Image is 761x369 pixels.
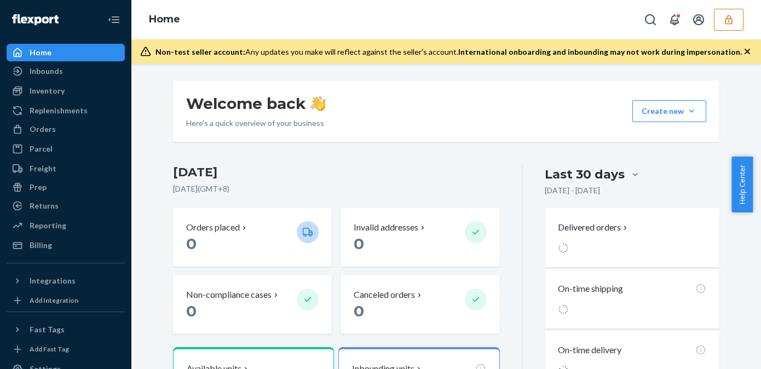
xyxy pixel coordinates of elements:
[30,240,52,251] div: Billing
[7,82,125,100] a: Inventory
[558,282,623,295] p: On-time shipping
[7,44,125,61] a: Home
[30,200,59,211] div: Returns
[30,344,69,354] div: Add Fast Tag
[7,321,125,338] button: Fast Tags
[7,102,125,119] a: Replenishments
[341,275,499,334] button: Canceled orders 0
[30,296,78,305] div: Add Integration
[30,182,47,193] div: Prep
[7,217,125,234] a: Reporting
[155,47,245,56] span: Non-test seller account:
[140,4,189,36] ol: breadcrumbs
[103,9,125,31] button: Close Navigation
[30,163,56,174] div: Freight
[7,140,125,158] a: Parcel
[354,234,364,253] span: 0
[458,47,742,56] span: International onboarding and inbounding may not work during impersonation.
[7,197,125,215] a: Returns
[7,120,125,138] a: Orders
[731,157,753,212] button: Help Center
[12,14,59,25] img: Flexport logo
[341,208,499,267] button: Invalid addresses 0
[7,343,125,356] a: Add Fast Tag
[173,164,500,181] h3: [DATE]
[30,275,76,286] div: Integrations
[186,289,272,301] p: Non-compliance cases
[7,160,125,177] a: Freight
[558,221,630,234] button: Delivered orders
[30,220,66,231] div: Reporting
[186,221,240,234] p: Orders placed
[30,85,65,96] div: Inventory
[7,237,125,254] a: Billing
[7,178,125,196] a: Prep
[632,100,706,122] button: Create new
[310,96,326,111] img: hand-wave emoji
[30,66,63,77] div: Inbounds
[173,183,500,194] p: [DATE] ( GMT+8 )
[7,272,125,290] button: Integrations
[30,124,56,135] div: Orders
[30,47,51,58] div: Home
[30,324,65,335] div: Fast Tags
[186,118,326,129] p: Here’s a quick overview of your business
[30,105,88,116] div: Replenishments
[545,166,625,183] div: Last 30 days
[664,9,685,31] button: Open notifications
[7,294,125,307] a: Add Integration
[149,13,180,25] a: Home
[155,47,742,57] div: Any updates you make will reflect against the seller's account.
[639,9,661,31] button: Open Search Box
[688,9,710,31] button: Open account menu
[558,344,621,356] p: On-time delivery
[173,208,332,267] button: Orders placed 0
[30,143,53,154] div: Parcel
[186,302,197,320] span: 0
[186,234,197,253] span: 0
[354,302,364,320] span: 0
[186,94,326,113] h1: Welcome back
[354,221,418,234] p: Invalid addresses
[173,275,332,334] button: Non-compliance cases 0
[545,185,600,196] p: [DATE] - [DATE]
[7,62,125,80] a: Inbounds
[354,289,415,301] p: Canceled orders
